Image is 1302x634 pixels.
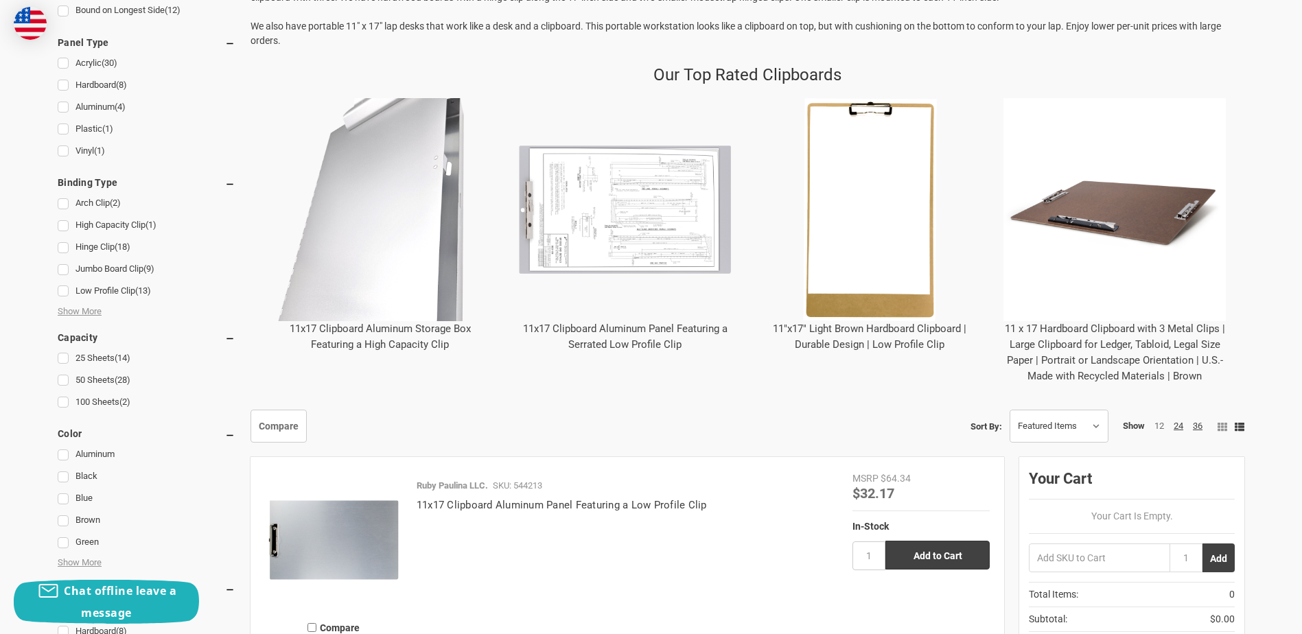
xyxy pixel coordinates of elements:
[1229,587,1235,602] span: 0
[115,353,130,363] span: (14)
[58,467,235,486] a: Black
[58,142,235,161] a: Vinyl
[58,393,235,412] a: 100 Sheets
[102,58,117,68] span: (30)
[992,87,1237,395] div: 11 x 17 Hardboard Clipboard with 3 Metal Clips | Large Clipboard for Ledger, Tabloid, Legal Size ...
[143,263,154,274] span: (9)
[58,98,235,117] a: Aluminum
[58,120,235,139] a: Plastic
[1174,421,1183,431] a: 24
[58,556,102,570] span: Show More
[58,260,235,279] a: Jumbo Board Clip
[1029,587,1078,602] span: Total Items:
[1029,467,1235,500] div: Your Cart
[58,76,235,95] a: Hardboard
[307,623,316,632] input: Compare
[758,98,981,321] img: 11"x17" Light Brown Hardboard Clipboard | Durable Design | Low Profile Clip
[119,397,130,407] span: (2)
[1029,509,1235,524] p: Your Cart Is Empty.
[58,511,235,530] a: Brown
[1029,612,1067,626] span: Subtotal:
[58,445,235,464] a: Aluminum
[493,479,542,493] p: SKU: 544213
[58,305,102,318] span: Show More
[115,375,130,385] span: (28)
[1210,612,1235,626] span: $0.00
[1193,421,1202,431] a: 36
[417,479,488,493] p: Ruby Paulina LLC.
[523,322,728,351] a: 11x17 Clipboard Aluminum Panel Featuring a Serrated Low Profile Clip
[268,98,491,321] img: 11x17 Clipboard Aluminum Storage Box Featuring a High Capacity Clip
[58,282,235,301] a: Low Profile Clip
[58,238,235,257] a: Hinge Clip
[1005,322,1225,382] a: 11 x 17 Hardboard Clipboard with 3 Metal Clips | Large Clipboard for Ledger, Tabloid, Legal Size ...
[94,145,105,156] span: (1)
[58,349,235,368] a: 25 Sheets
[115,242,130,252] span: (18)
[251,21,1221,46] span: We also have portable 11" x 17" lap desks that work like a desk and a clipboard. This portable wo...
[290,322,471,351] a: 11x17 Clipboard Aluminum Storage Box Featuring a High Capacity Clip
[115,102,126,112] span: (4)
[58,34,235,51] h5: Panel Type
[1202,543,1235,572] button: Add
[58,489,235,508] a: Blue
[251,410,307,443] a: Compare
[14,580,199,624] button: Chat offline leave a message
[747,87,992,364] div: 11"x17" Light Brown Hardboard Clipboard | Durable Design | Low Profile Clip
[58,54,235,73] a: Acrylic
[116,80,127,90] span: (8)
[110,198,121,208] span: (2)
[1123,419,1145,432] span: Show
[881,473,911,484] span: $64.34
[58,194,235,213] a: Arch Clip
[265,471,402,609] img: 11x17 Clipboard Aluminum Panel Featuring a Low Profile Clip
[513,98,736,321] img: 11x17 Clipboard Aluminum Panel Featuring a Serrated Low Profile Clip
[852,519,990,533] div: In-Stock
[135,285,151,296] span: (13)
[970,416,1002,436] label: Sort By:
[58,1,235,20] a: Bound on Longest Side
[852,471,879,486] div: MSRP
[1029,543,1170,572] input: Add SKU to Cart
[653,62,841,87] p: Our Top Rated Clipboards
[58,371,235,390] a: 50 Sheets
[102,124,113,134] span: (1)
[14,7,47,40] img: duty and tax information for United States
[58,329,235,346] h5: Capacity
[852,484,894,502] span: $32.17
[64,583,176,620] span: Chat offline leave a message
[1154,421,1164,431] a: 12
[58,425,235,442] h5: Color
[146,220,156,230] span: (1)
[165,5,181,15] span: (12)
[502,87,747,364] div: 11x17 Clipboard Aluminum Panel Featuring a Serrated Low Profile Clip
[773,322,966,351] a: 11"x17" Light Brown Hardboard Clipboard | Durable Design | Low Profile Clip
[257,87,502,364] div: 11x17 Clipboard Aluminum Storage Box Featuring a High Capacity Clip
[417,499,707,511] a: 11x17 Clipboard Aluminum Panel Featuring a Low Profile Clip
[58,216,235,235] a: High Capacity Clip
[58,174,235,191] h5: Binding Type
[885,541,990,570] input: Add to Cart
[1003,98,1227,321] img: 11 x 17 Hardboard Clipboard with 3 Metal Clips | Large Clipboard for Ledger, Tabloid, Legal Size ...
[58,533,235,552] a: Green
